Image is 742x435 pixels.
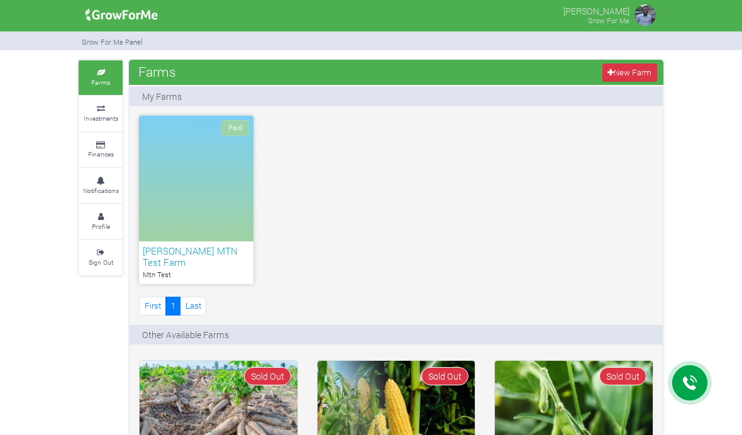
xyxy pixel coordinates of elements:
[139,297,166,315] a: First
[79,168,123,203] a: Notifications
[89,258,113,267] small: Sign Out
[84,114,118,123] small: Investments
[79,240,123,275] a: Sign Out
[143,245,250,268] h6: [PERSON_NAME] MTN Test Farm
[139,297,206,315] nav: Page Navigation
[82,37,143,47] small: Grow For Me Panel
[599,367,646,385] span: Sold Out
[143,270,250,280] p: Mtn Test
[588,16,629,25] small: Grow For Me
[244,367,291,385] span: Sold Out
[83,186,119,195] small: Notifications
[221,120,249,136] span: Paid
[602,63,657,82] a: New Farm
[421,367,468,385] span: Sold Out
[563,3,629,18] p: [PERSON_NAME]
[142,90,182,103] p: My Farms
[92,222,110,231] small: Profile
[88,150,114,158] small: Finances
[180,297,206,315] a: Last
[81,3,162,28] img: growforme image
[165,297,180,315] a: 1
[139,116,253,284] a: Paid [PERSON_NAME] MTN Test Farm Mtn Test
[633,3,658,28] img: growforme image
[79,204,123,239] a: Profile
[135,59,179,84] span: Farms
[142,328,229,341] p: Other Available Farms
[79,60,123,95] a: Farms
[79,133,123,167] a: Finances
[91,78,110,87] small: Farms
[79,96,123,131] a: Investments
